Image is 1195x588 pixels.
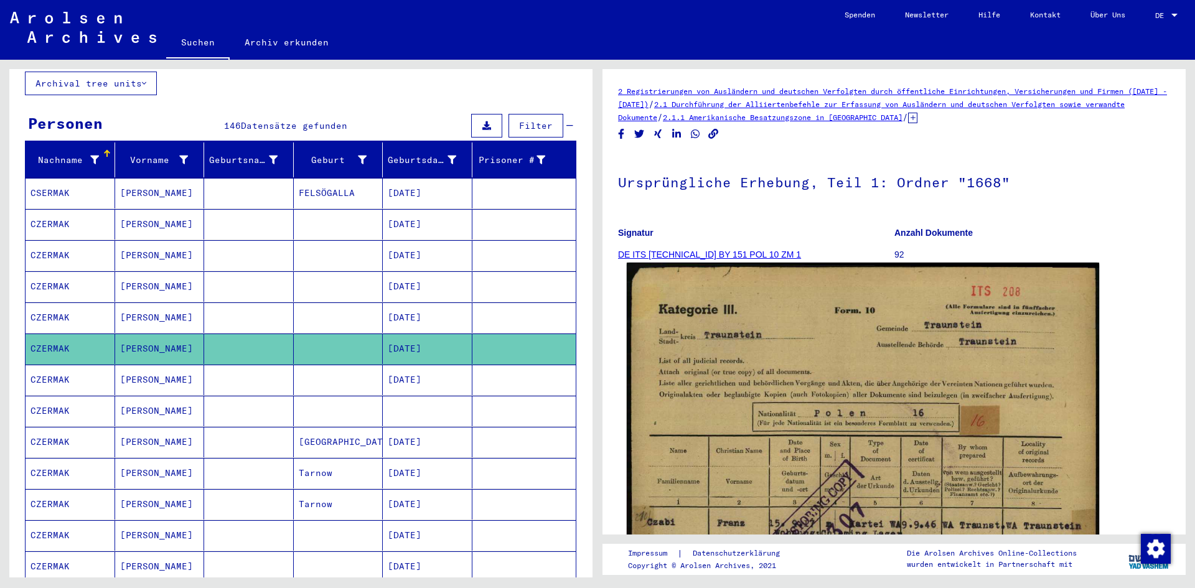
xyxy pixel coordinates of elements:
a: Impressum [628,547,677,560]
button: Share on Xing [652,126,665,142]
mat-cell: [PERSON_NAME] [115,458,205,488]
div: Prisoner # [477,154,546,167]
mat-cell: [PERSON_NAME] [115,302,205,333]
mat-cell: [DATE] [383,551,472,582]
div: Geburtsname [209,150,293,170]
mat-cell: [GEOGRAPHIC_DATA] [294,427,383,457]
mat-cell: CZERMAK [26,520,115,551]
mat-cell: CSERMAK [26,178,115,208]
mat-cell: [PERSON_NAME] [115,551,205,582]
mat-cell: [PERSON_NAME] [115,209,205,240]
mat-cell: CZERMAK [26,302,115,333]
a: 2.1 Durchführung der Alliiertenbefehle zur Erfassung von Ausländern und deutschen Verfolgten sowi... [618,100,1125,122]
mat-cell: CZERMAK [26,271,115,302]
div: Nachname [30,154,99,167]
p: Die Arolsen Archives Online-Collections [907,548,1077,559]
span: 146 [224,120,241,131]
mat-cell: CZERMAK [26,334,115,364]
mat-cell: [DATE] [383,365,472,395]
mat-header-cell: Prisoner # [472,142,576,177]
div: Prisoner # [477,150,561,170]
mat-header-cell: Geburt‏ [294,142,383,177]
div: Geburtsdatum [388,150,472,170]
p: 92 [894,248,1170,261]
mat-cell: CZERMAK [26,209,115,240]
div: Geburtsdatum [388,154,456,167]
mat-cell: [DATE] [383,178,472,208]
p: wurden entwickelt in Partnerschaft mit [907,559,1077,570]
mat-cell: CZERMAK [26,240,115,271]
mat-header-cell: Geburtsname [204,142,294,177]
mat-cell: Tarnow [294,489,383,520]
div: Geburt‏ [299,150,383,170]
img: Zustimmung ändern [1141,534,1171,564]
div: Geburt‏ [299,154,367,167]
h1: Ursprüngliche Erhebung, Teil 1: Ordner "1668" [618,154,1170,208]
mat-cell: [PERSON_NAME] [115,396,205,426]
mat-cell: CZERMAK [26,551,115,582]
mat-cell: CZERMAK [26,458,115,488]
mat-cell: CZERMAK [26,489,115,520]
mat-cell: [PERSON_NAME] [115,365,205,395]
mat-header-cell: Geburtsdatum [383,142,472,177]
button: Share on WhatsApp [689,126,702,142]
p: Copyright © Arolsen Archives, 2021 [628,560,795,571]
button: Archival tree units [25,72,157,95]
span: / [657,111,663,123]
div: Geburtsname [209,154,278,167]
img: Arolsen_neg.svg [10,12,156,43]
a: 2.1.1 Amerikanische Besatzungszone in [GEOGRAPHIC_DATA] [663,113,902,122]
mat-cell: [DATE] [383,520,472,551]
button: Share on Twitter [633,126,646,142]
a: Suchen [166,27,230,60]
mat-cell: FELSÖGALLA [294,178,383,208]
img: yv_logo.png [1126,543,1173,574]
mat-cell: [DATE] [383,334,472,364]
span: Datensätze gefunden [241,120,347,131]
a: Datenschutzerklärung [683,547,795,560]
button: Filter [508,114,563,138]
mat-cell: [PERSON_NAME] [115,178,205,208]
mat-cell: [DATE] [383,302,472,333]
mat-cell: CZERMAK [26,365,115,395]
mat-cell: [PERSON_NAME] [115,271,205,302]
b: Signatur [618,228,654,238]
mat-header-cell: Nachname [26,142,115,177]
button: Share on Facebook [615,126,628,142]
span: DE [1155,11,1169,20]
span: / [902,111,908,123]
mat-cell: CZERMAK [26,427,115,457]
button: Copy link [707,126,720,142]
mat-cell: [DATE] [383,489,472,520]
mat-cell: [DATE] [383,209,472,240]
b: Anzahl Dokumente [894,228,973,238]
mat-cell: [DATE] [383,458,472,488]
div: Vorname [120,154,189,167]
mat-cell: CZERMAK [26,396,115,426]
button: Share on LinkedIn [670,126,683,142]
mat-cell: [PERSON_NAME] [115,520,205,551]
div: Vorname [120,150,204,170]
mat-cell: [PERSON_NAME] [115,334,205,364]
div: Zustimmung ändern [1140,533,1170,563]
div: Personen [28,112,103,134]
a: Archiv erkunden [230,27,344,57]
a: DE ITS [TECHNICAL_ID] BY 151 POL 10 ZM 1 [618,250,801,259]
mat-cell: [PERSON_NAME] [115,240,205,271]
a: 2 Registrierungen von Ausländern und deutschen Verfolgten durch öffentliche Einrichtungen, Versic... [618,86,1167,109]
mat-cell: [DATE] [383,240,472,271]
div: | [628,547,795,560]
mat-cell: [DATE] [383,427,472,457]
span: / [649,98,654,110]
mat-cell: [PERSON_NAME] [115,427,205,457]
mat-cell: [PERSON_NAME] [115,489,205,520]
span: Filter [519,120,553,131]
mat-cell: Tarnow [294,458,383,488]
mat-cell: [DATE] [383,271,472,302]
mat-header-cell: Vorname [115,142,205,177]
div: Nachname [30,150,115,170]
